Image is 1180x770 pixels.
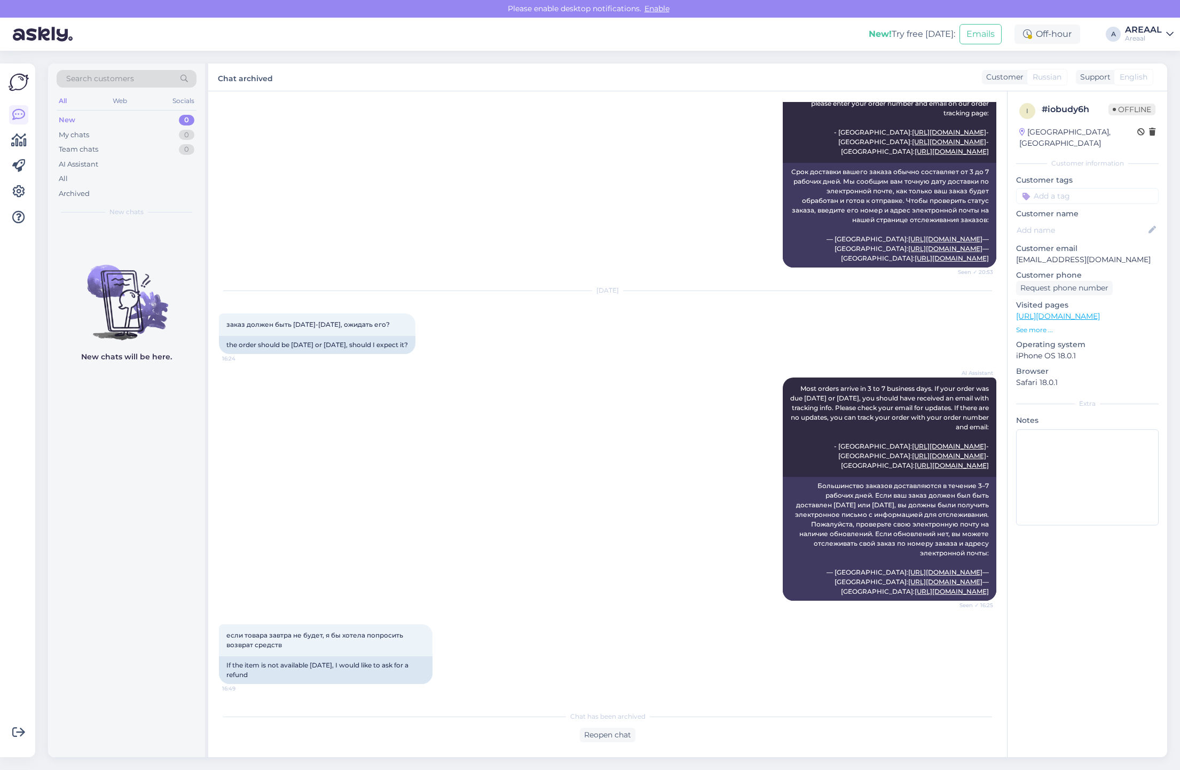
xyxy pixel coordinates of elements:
[179,115,194,125] div: 0
[1016,159,1159,168] div: Customer information
[59,115,75,125] div: New
[1014,25,1080,44] div: Off-hour
[57,94,69,108] div: All
[1106,27,1121,42] div: A
[908,578,982,586] a: [URL][DOMAIN_NAME]
[869,28,955,41] div: Try free [DATE]:
[915,147,989,155] a: [URL][DOMAIN_NAME]
[570,712,646,721] span: Chat has been archived
[580,728,635,742] div: Reopen chat
[912,442,986,450] a: [URL][DOMAIN_NAME]
[9,72,29,92] img: Askly Logo
[1016,325,1159,335] p: See more ...
[869,29,892,39] b: New!
[59,159,98,170] div: AI Assistant
[219,336,415,354] div: the order should be [DATE] or [DATE], should I expect it?
[1016,281,1113,295] div: Request phone number
[953,369,993,377] span: AI Assistant
[218,70,273,84] label: Chat archived
[915,461,989,469] a: [URL][DOMAIN_NAME]
[953,268,993,276] span: Seen ✓ 20:53
[222,685,262,693] span: 16:49
[1016,300,1159,311] p: Visited pages
[1016,377,1159,388] p: Safari 18.0.1
[915,587,989,595] a: [URL][DOMAIN_NAME]
[915,254,989,262] a: [URL][DOMAIN_NAME]
[222,355,262,363] span: 16:24
[1016,254,1159,265] p: [EMAIL_ADDRESS][DOMAIN_NAME]
[912,128,986,136] a: [URL][DOMAIN_NAME]
[226,631,405,649] span: если товара завтра не будет, я бы хотела попросить возврат средств
[1016,270,1159,281] p: Customer phone
[953,601,993,609] span: Seen ✓ 16:25
[1120,72,1147,83] span: English
[1016,175,1159,186] p: Customer tags
[1019,127,1137,149] div: [GEOGRAPHIC_DATA], [GEOGRAPHIC_DATA]
[1016,366,1159,377] p: Browser
[982,72,1024,83] div: Customer
[1125,26,1162,34] div: AREAAL
[1042,103,1108,116] div: # iobudy6h
[170,94,196,108] div: Socials
[59,174,68,184] div: All
[908,235,982,243] a: [URL][DOMAIN_NAME]
[1076,72,1111,83] div: Support
[1016,415,1159,426] p: Notes
[219,656,432,684] div: If the item is not available [DATE], I would like to ask for a refund
[81,351,172,363] p: New chats will be here.
[179,144,194,155] div: 0
[1016,243,1159,254] p: Customer email
[912,452,986,460] a: [URL][DOMAIN_NAME]
[179,130,194,140] div: 0
[1016,208,1159,219] p: Customer name
[109,207,144,217] span: New chats
[1125,34,1162,43] div: Areaal
[1016,350,1159,362] p: iPhone OS 18.0.1
[959,24,1002,44] button: Emails
[1125,26,1174,43] a: AREAALAreaal
[59,144,98,155] div: Team chats
[111,94,129,108] div: Web
[641,4,673,13] span: Enable
[783,477,996,601] div: Большинство заказов доставляются в течение 3–7 рабочих дней. Если ваш заказ должен был быть доста...
[783,163,996,268] div: Срок доставки вашего заказа обычно составляет от 3 до 7 рабочих дней. Мы сообщим вам точную дату ...
[1108,104,1155,115] span: Offline
[219,286,996,295] div: [DATE]
[48,246,205,342] img: No chats
[912,138,986,146] a: [URL][DOMAIN_NAME]
[59,188,90,199] div: Archived
[226,320,390,328] span: заказ должен быть [DATE]-[DATE], ожидать его?
[908,245,982,253] a: [URL][DOMAIN_NAME]
[1017,224,1146,236] input: Add name
[1026,107,1028,115] span: i
[59,130,89,140] div: My chats
[790,384,990,469] span: Most orders arrive in 3 to 7 business days. If your order was due [DATE] or [DATE], you should ha...
[1033,72,1061,83] span: Russian
[1016,339,1159,350] p: Operating system
[1016,311,1100,321] a: [URL][DOMAIN_NAME]
[66,73,134,84] span: Search customers
[908,568,982,576] a: [URL][DOMAIN_NAME]
[1016,399,1159,408] div: Extra
[1016,188,1159,204] input: Add a tag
